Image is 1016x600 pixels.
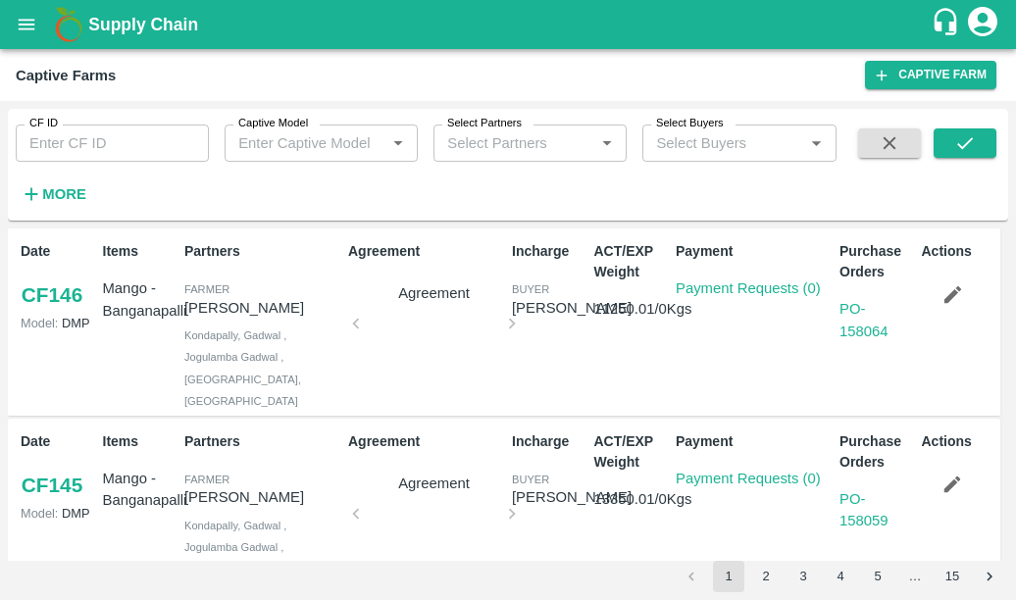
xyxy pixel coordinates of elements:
[184,474,229,485] span: Farmer
[512,297,632,319] div: [PERSON_NAME]
[4,2,49,47] button: open drawer
[103,241,178,262] p: Items
[594,431,669,473] p: ACT/EXP Weight
[750,561,782,592] button: Go to page 2
[184,241,340,262] p: Partners
[88,11,931,38] a: Supply Chain
[21,468,83,503] a: CF145
[16,63,116,88] div: Captive Farms
[439,130,563,156] input: Select Partners
[88,15,198,34] b: Supply Chain
[42,186,86,202] strong: More
[364,282,504,304] p: Agreement
[839,431,914,473] p: Purchase Orders
[21,314,95,332] p: DMP
[348,241,504,262] p: Agreement
[676,280,821,296] a: Payment Requests (0)
[29,116,58,131] label: CF ID
[648,130,772,156] input: Select Buyers
[825,561,856,592] button: Go to page 4
[16,125,209,162] input: Enter CF ID
[21,277,83,313] a: CF146
[512,241,586,262] p: Incharge
[676,431,832,452] p: Payment
[656,116,724,131] label: Select Buyers
[787,561,819,592] button: Go to page 3
[184,431,340,452] p: Partners
[238,116,308,131] label: Captive Model
[184,520,301,597] span: Kondapally, Gadwal , Jogulamba Gadwal , [GEOGRAPHIC_DATA], [GEOGRAPHIC_DATA]
[594,488,669,510] p: 13350.01 / 0 Kgs
[184,283,229,295] span: Farmer
[676,471,821,486] a: Payment Requests (0)
[103,277,178,322] p: Mango - Banganapalli
[839,491,889,528] a: PO- 158059
[512,283,549,295] span: buyer
[21,504,95,523] p: DMP
[364,473,504,494] p: Agreement
[922,241,996,262] p: Actions
[348,431,504,452] p: Agreement
[899,568,931,586] div: …
[103,431,178,452] p: Items
[184,297,340,319] p: [PERSON_NAME]
[594,241,669,282] p: ACT/EXP Weight
[803,130,829,156] button: Open
[594,130,620,156] button: Open
[676,241,832,262] p: Payment
[931,7,965,42] div: customer-support
[862,561,893,592] button: Go to page 5
[184,486,340,508] p: [PERSON_NAME]
[865,61,996,89] a: Captive Farm
[839,241,914,282] p: Purchase Orders
[713,561,744,592] button: page 1
[385,130,411,156] button: Open
[512,431,586,452] p: Incharge
[184,329,301,407] span: Kondapally, Gadwal , Jogulamba Gadwal , [GEOGRAPHIC_DATA], [GEOGRAPHIC_DATA]
[103,468,178,512] p: Mango - Banganapalli
[839,301,889,338] a: PO- 158064
[21,316,58,330] span: Model:
[673,561,1008,592] nav: pagination navigation
[974,561,1005,592] button: Go to next page
[922,431,996,452] p: Actions
[49,5,88,44] img: logo
[21,431,95,452] p: Date
[16,177,91,211] button: More
[21,506,58,521] span: Model:
[512,486,632,508] div: [PERSON_NAME]
[965,4,1000,45] div: account of current user
[230,130,380,156] input: Enter Captive Model
[447,116,522,131] label: Select Partners
[512,474,549,485] span: buyer
[937,561,968,592] button: Go to page 15
[594,298,669,320] p: 11250.01 / 0 Kgs
[21,241,95,262] p: Date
